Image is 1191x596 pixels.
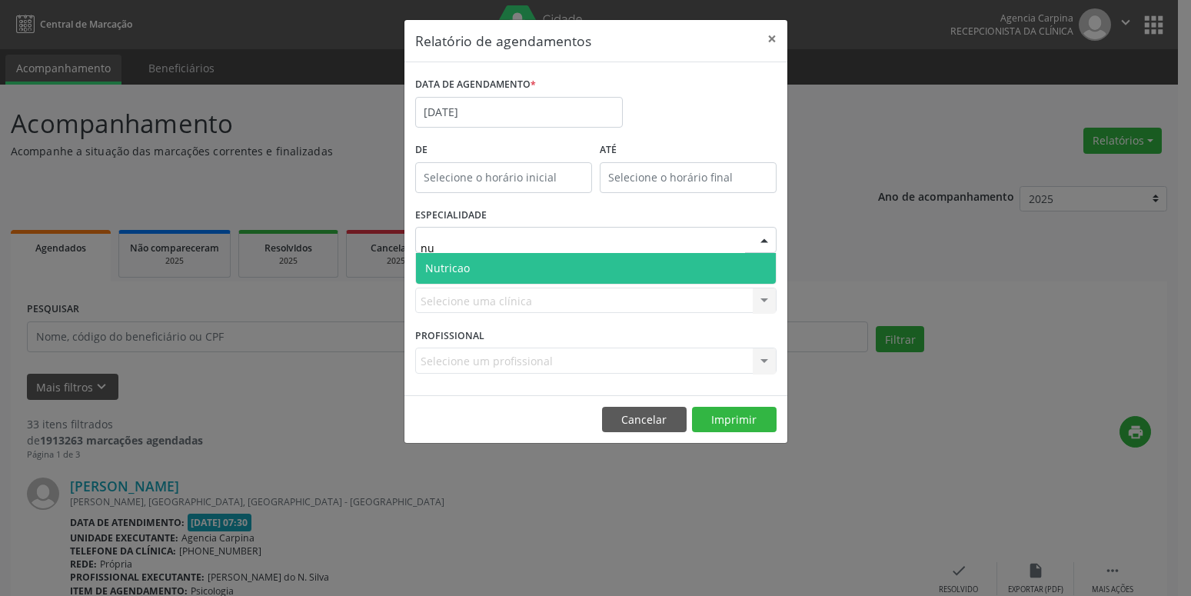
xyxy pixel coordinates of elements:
[415,324,484,348] label: PROFISSIONAL
[415,138,592,162] label: De
[415,73,536,97] label: DATA DE AGENDAMENTO
[415,204,487,228] label: ESPECIALIDADE
[415,97,623,128] input: Selecione uma data ou intervalo
[425,261,470,275] span: Nutricao
[600,162,777,193] input: Selecione o horário final
[415,162,592,193] input: Selecione o horário inicial
[757,20,787,58] button: Close
[600,138,777,162] label: ATÉ
[415,31,591,51] h5: Relatório de agendamentos
[602,407,687,433] button: Cancelar
[692,407,777,433] button: Imprimir
[421,232,745,263] input: Seleciona uma especialidade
